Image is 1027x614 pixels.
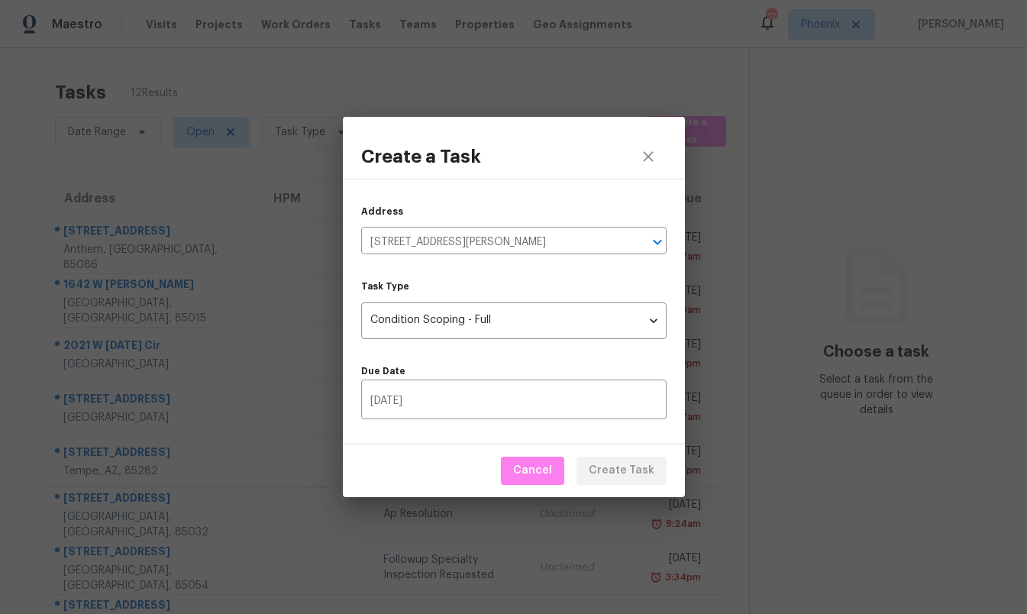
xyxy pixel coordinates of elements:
label: Address [361,207,403,216]
div: Condition Scoping - Full [361,302,667,340]
button: close [630,138,667,175]
button: Cancel [501,457,564,485]
button: Open [647,231,668,253]
label: Due Date [361,367,667,376]
input: Search by address [361,231,624,254]
span: Cancel [513,461,552,480]
label: Task Type [361,282,667,291]
h3: Create a Task [361,146,481,167]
